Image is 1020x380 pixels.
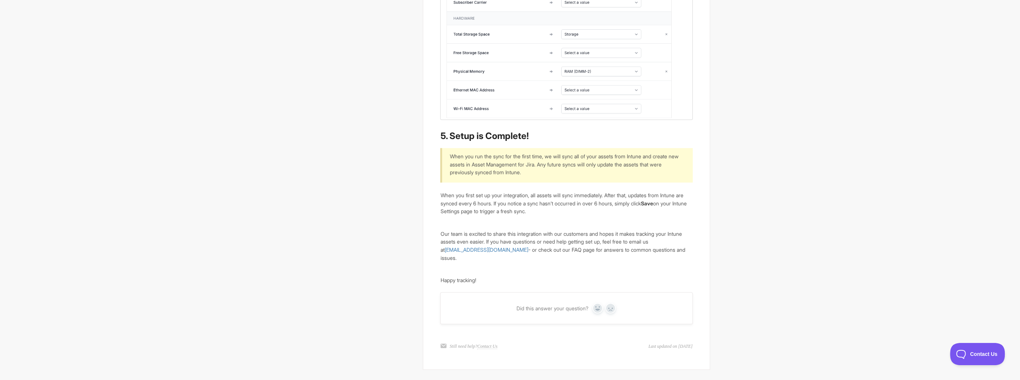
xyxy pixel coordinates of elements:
a: Contact Us [477,343,497,349]
p: When you first set up your integration, all assets will sync immediately. After that, updates fro... [440,191,692,215]
p: Still need help? [449,343,497,349]
p: Our team is excited to share this integration with our customers and hopes it makes tracking your... [440,230,692,262]
p: When you run the sync for the first time, we will sync all of your assets from Intune and create ... [449,152,683,176]
time: Last updated on [DATE] [648,343,692,349]
a: [EMAIL_ADDRESS][DOMAIN_NAME] [444,247,528,253]
strong: Save [641,200,653,206]
span: Did this answer your question? [516,305,588,311]
iframe: Toggle Customer Support [950,343,1005,365]
h2: 5. Setup is Complete! [440,130,692,142]
p: Happy tracking! [440,276,692,284]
